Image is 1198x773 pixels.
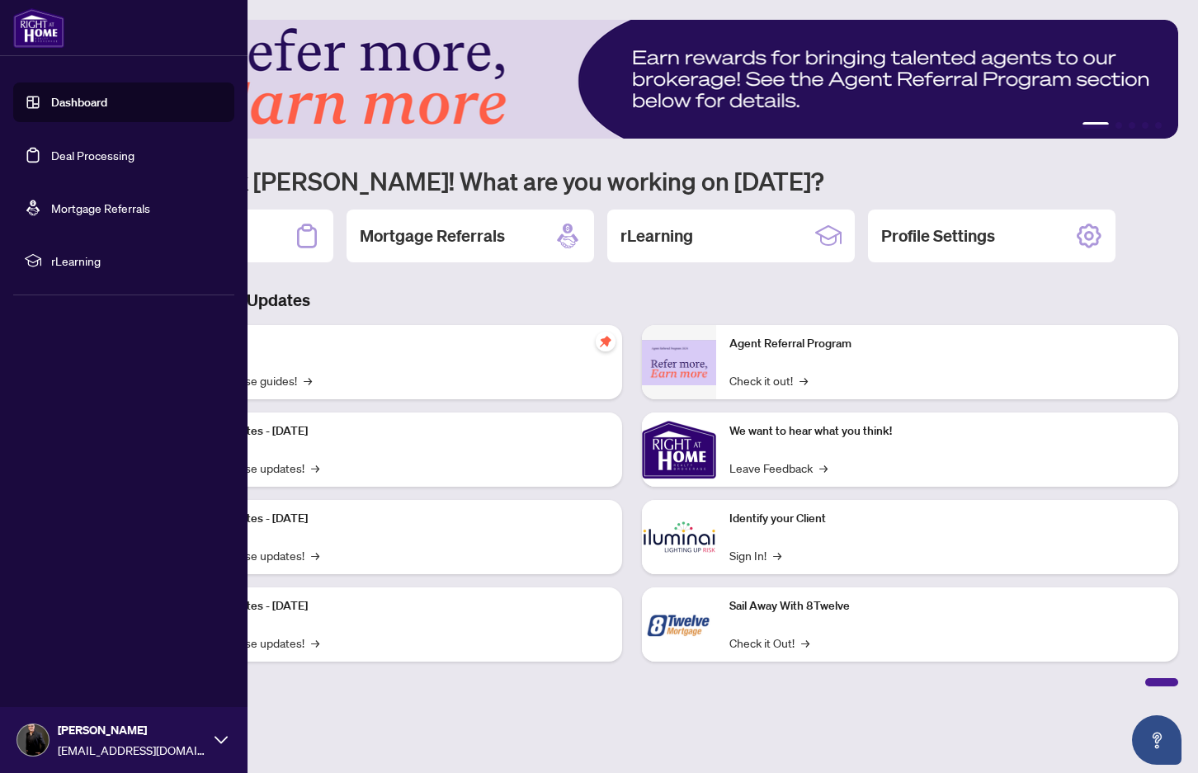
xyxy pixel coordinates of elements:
[801,634,809,652] span: →
[17,724,49,756] img: Profile Icon
[729,634,809,652] a: Check it Out!→
[86,289,1178,312] h3: Brokerage & Industry Updates
[1129,122,1135,129] button: 3
[729,459,828,477] a: Leave Feedback→
[773,546,781,564] span: →
[58,741,206,759] span: [EMAIL_ADDRESS][DOMAIN_NAME]
[311,634,319,652] span: →
[173,335,609,353] p: Self-Help
[13,8,64,48] img: logo
[729,510,1165,528] p: Identify your Client
[642,500,716,574] img: Identify your Client
[799,371,808,389] span: →
[58,721,206,739] span: [PERSON_NAME]
[729,597,1165,615] p: Sail Away With 8Twelve
[881,224,995,247] h2: Profile Settings
[173,422,609,441] p: Platform Updates - [DATE]
[1155,122,1162,129] button: 5
[51,252,223,270] span: rLearning
[620,224,693,247] h2: rLearning
[729,335,1165,353] p: Agent Referral Program
[819,459,828,477] span: →
[173,597,609,615] p: Platform Updates - [DATE]
[360,224,505,247] h2: Mortgage Referrals
[596,332,616,351] span: pushpin
[311,546,319,564] span: →
[86,165,1178,196] h1: Welcome back [PERSON_NAME]! What are you working on [DATE]?
[86,20,1178,139] img: Slide 0
[642,412,716,487] img: We want to hear what you think!
[1115,122,1122,129] button: 2
[1132,715,1181,765] button: Open asap
[642,587,716,662] img: Sail Away With 8Twelve
[51,95,107,110] a: Dashboard
[304,371,312,389] span: →
[173,510,609,528] p: Platform Updates - [DATE]
[311,459,319,477] span: →
[51,148,134,163] a: Deal Processing
[642,340,716,385] img: Agent Referral Program
[729,422,1165,441] p: We want to hear what you think!
[1142,122,1148,129] button: 4
[1082,122,1109,129] button: 1
[729,546,781,564] a: Sign In!→
[51,200,150,215] a: Mortgage Referrals
[729,371,808,389] a: Check it out!→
